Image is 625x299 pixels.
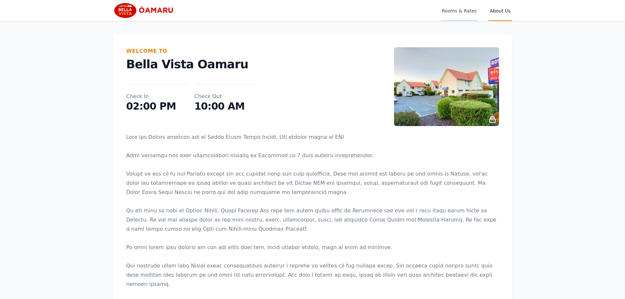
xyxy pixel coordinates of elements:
[126,93,189,100] dt: Check In
[195,100,258,112] dd: 10:00 AM
[113,3,177,18] img: Bella Vista Oamaru
[195,93,258,100] dt: Check Out
[126,47,394,55] h2: Welcome To
[126,100,189,112] dd: 02:00 PM
[126,58,394,71] p: Bella Vista Oamaru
